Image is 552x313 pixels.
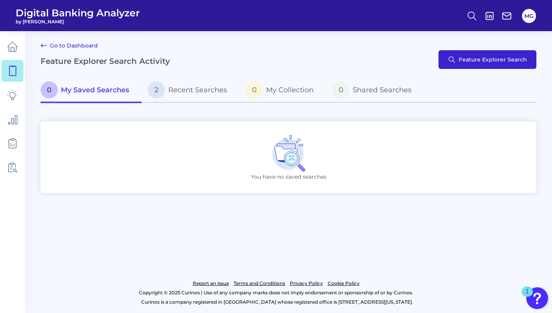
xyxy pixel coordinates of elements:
[266,86,314,94] span: My Collection
[193,279,229,288] a: Report an issue
[290,279,323,288] a: Privacy Policy
[41,81,58,98] span: 0
[142,78,240,103] a: 2Recent Searches
[16,7,140,19] span: Digital Banking Analyzer
[240,78,326,103] a: 0My Collection
[41,78,142,103] a: 0My Saved Searches
[459,56,527,63] span: Feature Explorer Search
[353,86,412,94] span: Shared Searches
[246,81,263,98] span: 0
[326,78,424,103] a: 0Shared Searches
[41,297,514,307] p: Curinos is a company registered in [GEOGRAPHIC_DATA] whose registered office is [STREET_ADDRESS][...
[332,81,350,98] span: 0
[16,19,140,25] span: by [PERSON_NAME]
[522,9,536,23] button: MG
[148,81,165,98] span: 2
[38,288,514,297] p: Copyright © 2025 Curinos | Use of any company marks does not imply endorsement or sponsorship of ...
[526,287,548,309] button: Open Resource Center, 1 new notification
[41,121,536,193] div: You have no saved searches
[438,50,536,69] button: Feature Explorer Search
[41,41,98,50] a: Go to Dashboard
[525,292,529,302] div: 1
[168,86,227,94] span: Recent Searches
[61,86,129,94] span: My Saved Searches
[41,56,170,66] h2: Feature Explorer Search Activity
[328,279,360,288] a: Cookie Policy
[234,279,285,288] a: Terms and Conditions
